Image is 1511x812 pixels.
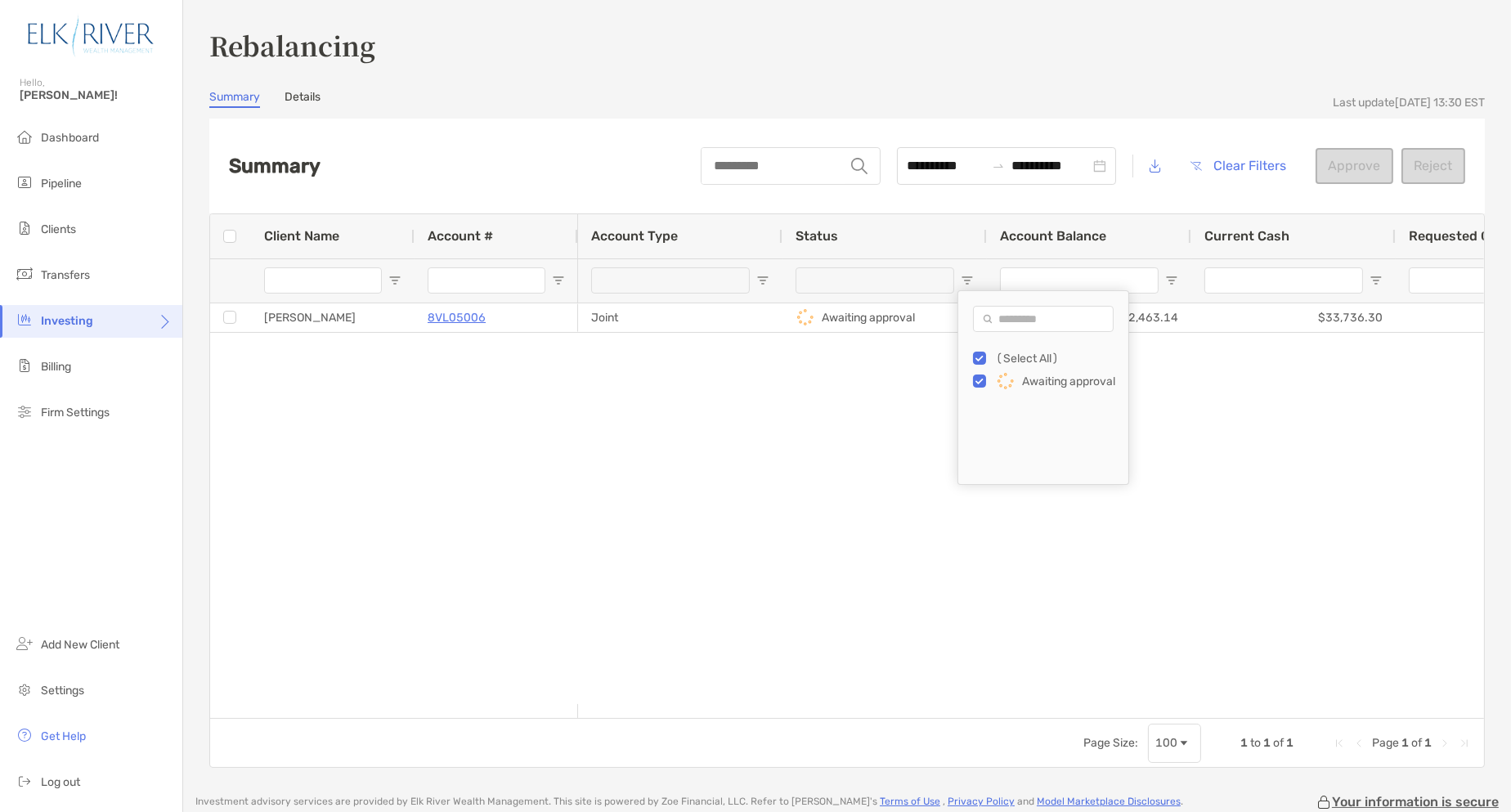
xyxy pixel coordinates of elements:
[428,228,493,244] span: Account #
[41,406,110,419] span: Firm Settings
[388,274,401,287] button: Open Filter Menu
[1333,737,1346,750] div: First Page
[948,796,1015,807] a: Privacy Policy
[15,680,34,699] img: settings icon
[15,771,34,791] img: logout icon
[992,159,1005,173] span: to
[1411,736,1422,750] span: of
[1263,736,1271,750] span: 1
[756,274,769,287] button: Open Filter Menu
[41,360,71,374] span: Billing
[1037,796,1181,807] a: Model Marketplace Disclosures
[428,307,486,328] a: 8VL05006
[1155,736,1177,750] div: 100
[1022,371,1115,392] p: Awaiting approval
[996,352,1119,366] div: (Select All)
[1240,736,1248,750] span: 1
[1148,724,1201,763] div: Page Size
[229,155,321,177] h2: Summary
[428,267,545,294] input: Account # Filter Input
[15,402,34,421] img: firm-settings icon
[195,796,1183,808] p: Investment advisory services are provided by Elk River Wealth Management . This site is powered b...
[822,307,915,328] p: Awaiting approval
[1191,303,1396,332] div: $33,736.30
[209,90,260,108] a: Summary
[796,307,815,327] img: icon status
[15,310,34,330] img: investing icon
[1273,736,1284,750] span: of
[1424,736,1432,750] span: 1
[1286,736,1294,750] span: 1
[992,159,1005,173] span: swap-right
[1401,736,1409,750] span: 1
[1250,736,1261,750] span: to
[20,88,173,102] span: [PERSON_NAME]!
[1204,267,1363,294] input: Current Cash Filter Input
[41,775,80,789] span: Log out
[251,303,415,332] div: [PERSON_NAME]
[1438,737,1451,750] div: Next Page
[15,218,34,238] img: clients icon
[15,725,34,745] img: get-help icon
[15,264,34,284] img: transfers icon
[851,158,868,174] img: input icon
[1204,228,1289,244] span: Current Cash
[41,268,90,282] span: Transfers
[41,314,93,328] span: Investing
[15,356,34,375] img: billing icon
[41,684,84,698] span: Settings
[41,638,119,652] span: Add New Client
[285,90,321,108] a: Details
[1370,274,1383,287] button: Open Filter Menu
[1000,267,1159,294] input: Account Balance Filter Input
[1000,228,1106,244] span: Account Balance
[264,267,382,294] input: Client Name Filter Input
[880,796,940,807] a: Terms of Use
[1165,274,1178,287] button: Open Filter Menu
[973,306,1114,332] input: Search filter values
[1190,161,1202,171] img: button icon
[591,228,678,244] span: Account Type
[1372,736,1399,750] span: Page
[1332,794,1499,810] p: Your information is secure
[41,177,82,191] span: Pipeline
[41,222,76,236] span: Clients
[15,127,34,146] img: dashboard icon
[1333,96,1485,110] div: Last update [DATE] 13:30 EST
[209,26,1485,64] h3: Rebalancing
[1352,737,1365,750] div: Previous Page
[20,7,163,65] img: Zoe Logo
[264,228,339,244] span: Client Name
[15,173,34,192] img: pipeline icon
[552,274,565,287] button: Open Filter Menu
[1083,736,1138,750] div: Page Size:
[41,131,99,145] span: Dashboard
[1177,148,1299,184] button: Clear Filters
[957,290,1129,485] div: Column Filter
[15,634,34,653] img: add_new_client icon
[1458,737,1471,750] div: Last Page
[996,371,1016,391] img: icon status
[961,274,974,287] button: Open Filter Menu
[796,228,838,244] span: Status
[41,729,86,743] span: Get Help
[578,303,782,332] div: Joint
[958,347,1128,393] div: Filter List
